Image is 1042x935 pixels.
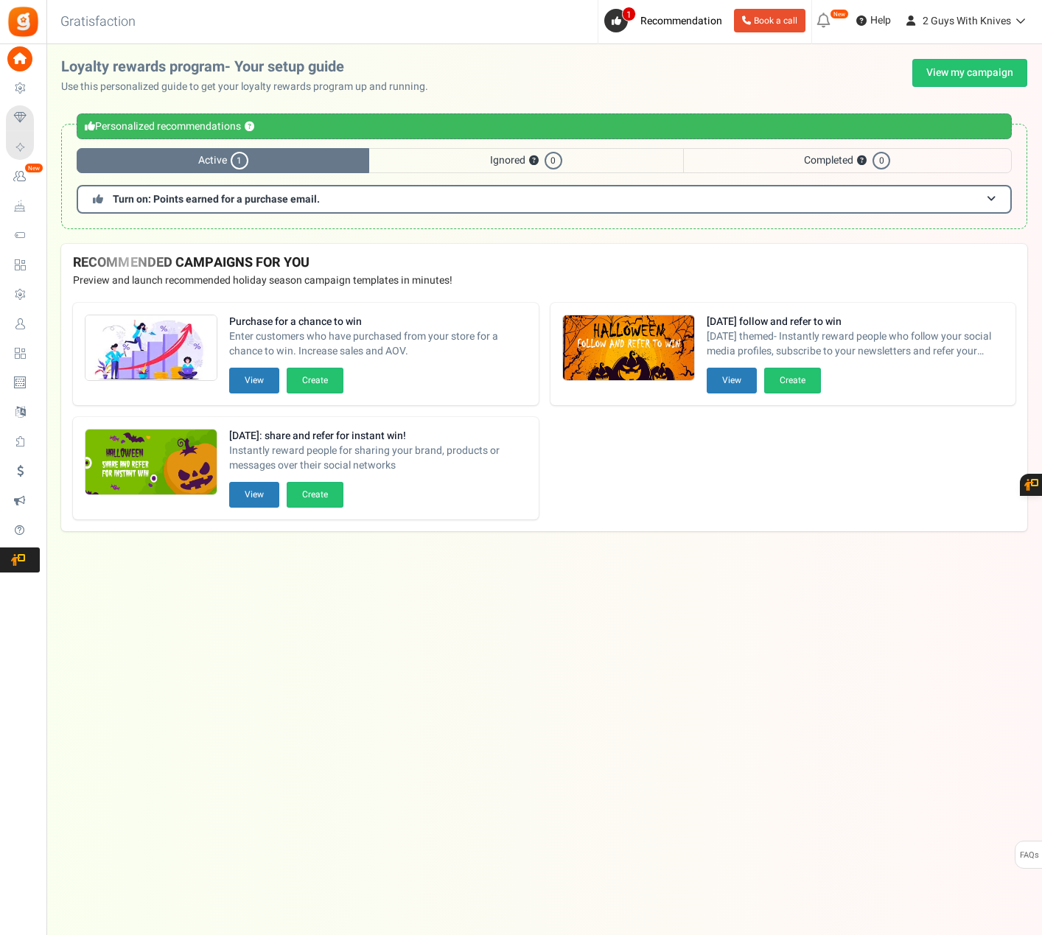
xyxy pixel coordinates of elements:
[229,315,527,329] strong: Purchase for a chance to win
[245,122,254,132] button: ?
[73,273,1015,288] p: Preview and launch recommended holiday season campaign templates in minutes!
[604,9,728,32] a: 1 Recommendation
[545,152,562,169] span: 0
[229,482,279,508] button: View
[85,315,217,382] img: Recommended Campaigns
[287,482,343,508] button: Create
[850,9,897,32] a: Help
[683,148,1012,173] span: Completed
[640,13,722,29] span: Recommendation
[1019,841,1039,869] span: FAQs
[85,430,217,496] img: Recommended Campaigns
[622,7,636,21] span: 1
[7,5,40,38] img: Gratisfaction
[912,59,1027,87] a: View my campaign
[563,315,694,382] img: Recommended Campaigns
[44,7,152,37] h3: Gratisfaction
[77,148,369,173] span: Active
[229,329,527,359] span: Enter customers who have purchased from your store for a chance to win. Increase sales and AOV.
[707,315,1004,329] strong: [DATE] follow and refer to win
[73,256,1015,270] h4: RECOMMENDED CAMPAIGNS FOR YOU
[229,368,279,393] button: View
[229,429,527,444] strong: [DATE]: share and refer for instant win!
[764,368,821,393] button: Create
[77,113,1012,139] div: Personalized recommendations
[231,152,248,169] span: 1
[369,148,682,173] span: Ignored
[707,368,757,393] button: View
[6,164,40,189] a: New
[830,9,849,19] em: New
[24,163,43,173] em: New
[867,13,891,28] span: Help
[229,444,527,473] span: Instantly reward people for sharing your brand, products or messages over their social networks
[529,156,539,166] button: ?
[923,13,1011,29] span: 2 Guys With Knives
[61,80,440,94] p: Use this personalized guide to get your loyalty rewards program up and running.
[287,368,343,393] button: Create
[707,329,1004,359] span: [DATE] themed- Instantly reward people who follow your social media profiles, subscribe to your n...
[734,9,805,32] a: Book a call
[873,152,890,169] span: 0
[61,59,440,75] h2: Loyalty rewards program- Your setup guide
[113,192,320,207] span: Turn on: Points earned for a purchase email.
[857,156,867,166] button: ?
